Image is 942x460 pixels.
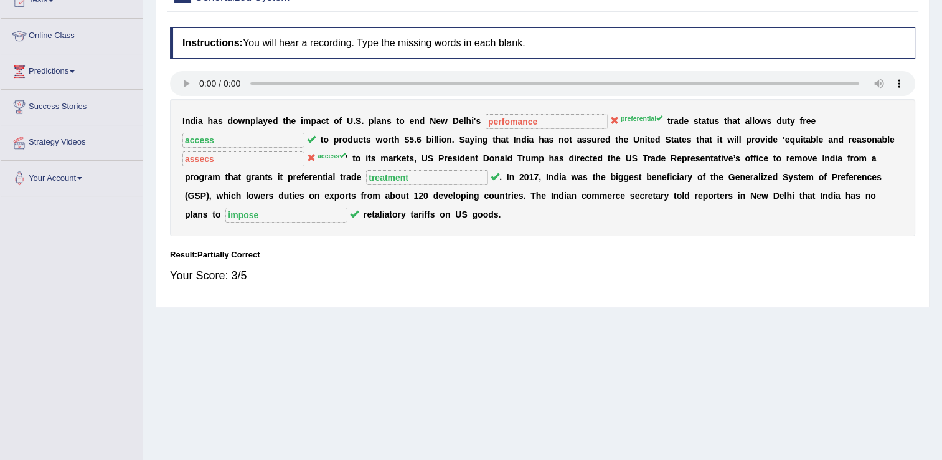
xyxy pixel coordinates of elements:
b: r [577,153,580,163]
b: t [718,153,721,163]
b: t [475,153,478,163]
b: s [766,116,771,126]
b: s [735,153,740,163]
b: a [745,116,750,126]
b: S [356,116,361,126]
b: i [439,135,441,145]
b: d [679,116,684,126]
b: a [828,135,833,145]
b: m [303,116,311,126]
b: w [238,116,245,126]
b: i [471,116,474,126]
b: p [250,116,256,126]
b: e [436,116,441,126]
b: r [786,153,789,163]
b: e [728,153,733,163]
b: u [353,135,359,145]
b: l [887,135,890,145]
b: t [737,116,740,126]
b: I [514,135,516,145]
b: i [474,135,477,145]
b: b [426,135,431,145]
b: d [459,153,465,163]
b: w [375,135,382,145]
b: v [808,153,812,163]
b: v [723,153,728,163]
b: a [857,135,862,145]
b: e [763,153,768,163]
b: e [785,135,790,145]
b: . [414,135,417,145]
b: w [727,135,734,145]
b: r [687,153,690,163]
b: . [353,116,356,126]
b: h [394,135,400,145]
b: I [182,116,185,126]
b: a [837,153,842,163]
b: o [755,116,760,126]
b: t [283,116,286,126]
b: s [862,135,867,145]
b: r [751,135,755,145]
b: t [506,135,509,145]
b: n [824,153,830,163]
b: d [776,116,782,126]
b: b [882,135,887,145]
b: e [661,153,666,163]
b: o [441,135,447,145]
b: r [388,135,391,145]
b: t [679,135,682,145]
b: U [633,135,639,145]
b: o [382,135,388,145]
b: m [794,153,802,163]
b: r [648,153,651,163]
b: s [694,116,699,126]
b: n [639,135,645,145]
b: n [833,135,839,145]
b: p [539,153,544,163]
b: h [610,153,616,163]
a: Your Account [1,161,143,192]
b: o [802,153,808,163]
b: t [326,116,329,126]
b: t [803,135,806,145]
b: r [803,116,806,126]
b: o [342,135,348,145]
b: a [732,116,737,126]
b: e [811,116,816,126]
b: s [453,153,458,163]
b: N [430,116,436,126]
b: o [745,153,750,163]
b: e [677,153,682,163]
b: t [710,153,714,163]
b: n [477,135,483,145]
b: n [494,153,500,163]
sup: preferential [621,115,662,122]
b: s [371,153,376,163]
b: e [580,153,585,163]
b: d [597,153,603,163]
b: s [218,116,223,126]
b: s [559,153,564,163]
b: s [582,135,586,145]
b: b [811,135,816,145]
b: k [397,153,402,163]
b: a [544,135,549,145]
b: i [457,153,459,163]
b: e [291,116,296,126]
b: t [720,135,723,145]
b: e [616,153,621,163]
b: p [334,135,339,145]
b: h [618,135,624,145]
b: c [358,135,363,145]
b: i [835,153,837,163]
b: r [339,135,342,145]
b: p [682,153,687,163]
b: t [608,153,611,163]
b: d [521,135,527,145]
b: i [801,135,803,145]
b: h [466,116,472,126]
b: d [838,135,844,145]
b: r [393,153,396,163]
b: i [527,135,529,145]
